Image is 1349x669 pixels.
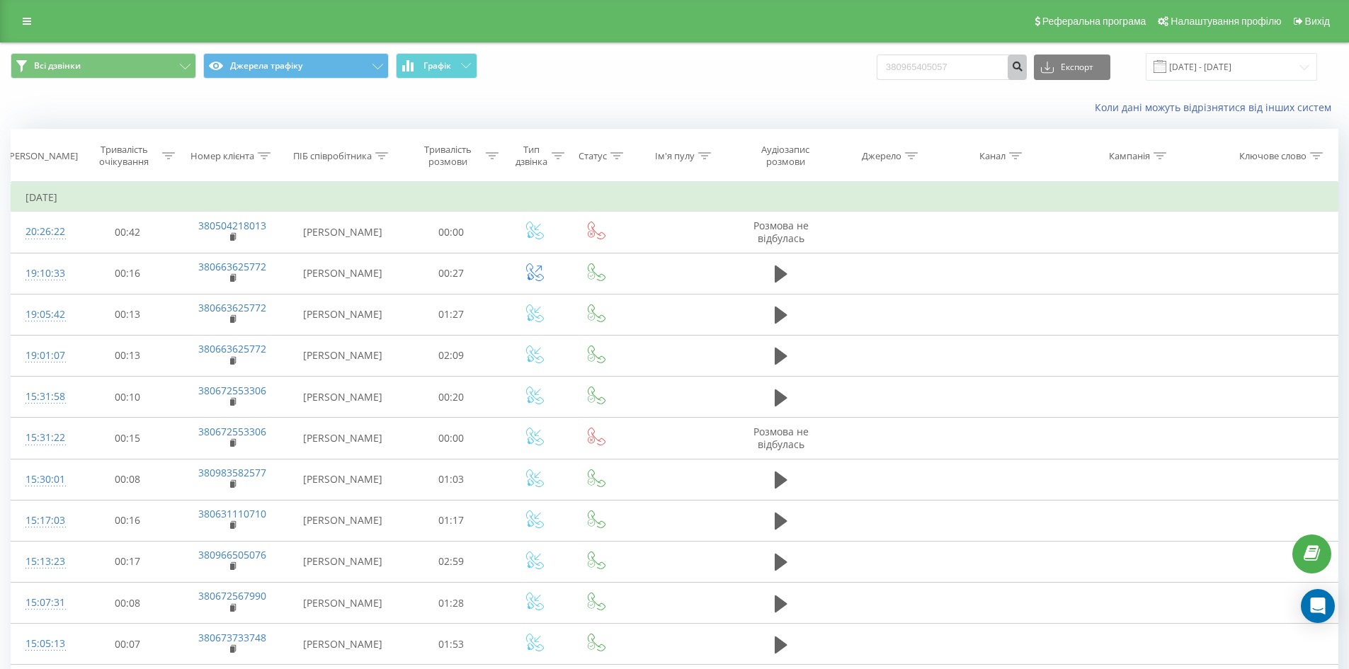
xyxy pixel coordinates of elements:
[1109,150,1150,162] div: Кампанія
[198,384,266,397] a: 380672553306
[1042,16,1146,27] span: Реферальна програма
[198,260,266,273] a: 380663625772
[25,589,62,617] div: 15:07:31
[400,541,503,582] td: 02:59
[979,150,1006,162] div: Канал
[1095,101,1338,114] a: Коли дані можуть відрізнятися вiд інших систем
[25,260,62,287] div: 19:10:33
[285,418,400,459] td: [PERSON_NAME]
[198,342,266,355] a: 380663625772
[1305,16,1330,27] span: Вихід
[285,500,400,541] td: [PERSON_NAME]
[877,55,1027,80] input: Пошук за номером
[285,583,400,624] td: [PERSON_NAME]
[198,466,266,479] a: 380983582577
[413,144,483,168] div: Тривалість розмови
[198,548,266,561] a: 380966505076
[25,507,62,534] div: 15:17:03
[11,183,1338,212] td: [DATE]
[285,459,400,500] td: [PERSON_NAME]
[25,630,62,658] div: 15:05:13
[400,294,503,335] td: 01:27
[285,335,400,376] td: [PERSON_NAME]
[655,150,695,162] div: Ім'я пулу
[198,301,266,314] a: 380663625772
[400,500,503,541] td: 01:17
[76,459,179,500] td: 00:08
[400,624,503,665] td: 01:53
[76,294,179,335] td: 00:13
[1034,55,1110,80] button: Експорт
[423,61,451,71] span: Графік
[285,253,400,294] td: [PERSON_NAME]
[25,342,62,370] div: 19:01:07
[285,624,400,665] td: [PERSON_NAME]
[25,466,62,493] div: 15:30:01
[198,589,266,602] a: 380672567990
[400,335,503,376] td: 02:09
[76,583,179,624] td: 00:08
[198,219,266,232] a: 380504218013
[515,144,548,168] div: Тип дзвінка
[198,507,266,520] a: 380631110710
[76,418,179,459] td: 00:15
[76,212,179,253] td: 00:42
[285,212,400,253] td: [PERSON_NAME]
[744,144,826,168] div: Аудіозапис розмови
[400,459,503,500] td: 01:03
[25,548,62,576] div: 15:13:23
[400,418,503,459] td: 00:00
[1171,16,1281,27] span: Налаштування профілю
[11,53,196,79] button: Всі дзвінки
[1239,150,1307,162] div: Ключове слово
[76,335,179,376] td: 00:13
[203,53,389,79] button: Джерела трафіку
[1301,589,1335,623] div: Open Intercom Messenger
[25,218,62,246] div: 20:26:22
[400,377,503,418] td: 00:20
[285,294,400,335] td: [PERSON_NAME]
[198,425,266,438] a: 380672553306
[198,631,266,644] a: 380673733748
[579,150,607,162] div: Статус
[76,500,179,541] td: 00:16
[34,60,81,72] span: Всі дзвінки
[76,624,179,665] td: 00:07
[400,212,503,253] td: 00:00
[285,377,400,418] td: [PERSON_NAME]
[396,53,477,79] button: Графік
[400,583,503,624] td: 01:28
[6,150,78,162] div: [PERSON_NAME]
[190,150,254,162] div: Номер клієнта
[76,253,179,294] td: 00:16
[753,219,809,245] span: Розмова не відбулась
[76,377,179,418] td: 00:10
[25,424,62,452] div: 15:31:22
[862,150,901,162] div: Джерело
[400,253,503,294] td: 00:27
[25,301,62,328] div: 19:05:42
[753,425,809,451] span: Розмова не відбулась
[285,541,400,582] td: [PERSON_NAME]
[25,383,62,411] div: 15:31:58
[89,144,159,168] div: Тривалість очікування
[76,541,179,582] td: 00:17
[293,150,372,162] div: ПІБ співробітника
